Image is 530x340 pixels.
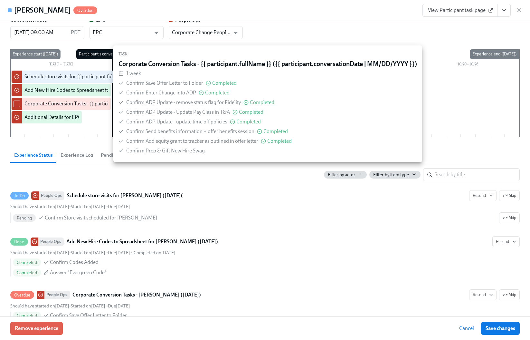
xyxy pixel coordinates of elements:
input: Search by title [435,168,520,181]
span: Confirm Add equity grant to tracker as outlined in offer letter [126,138,258,144]
strong: Add New Hire Codes to Spreadsheet for [PERSON_NAME] ([DATE]) [66,238,218,246]
div: People Ops [38,238,64,246]
span: Friday, September 26th 2025, 5:01 pm [71,303,105,309]
div: People Ops [44,291,70,299]
span: Completed [13,313,41,318]
div: Schedule store visits for {{ participant.fullName }} ({{ participant.conversationDate | MM/DD/YYY... [24,73,245,80]
button: To DoPeople OpsSchedule store visits for [PERSON_NAME] ([DATE](ResendShould have started on[DATE]... [499,190,520,201]
a: View Participant task page [422,4,497,17]
span: Overdue [73,8,97,13]
button: Filter by actor [324,171,367,179]
button: Open [231,28,241,38]
span: Completed [205,90,230,95]
div: [DATE] – [DATE] [10,61,112,69]
div: • • • [10,250,175,256]
span: Confirm Store visit scheduled for [PERSON_NAME] [45,214,157,221]
button: View task page [497,4,511,17]
button: Open [151,28,161,38]
span: Monday, September 29th 2025, 9:00 am [108,303,130,309]
span: Completed [236,119,261,124]
div: Participant's conversion date ([DATE]) [76,49,149,59]
button: To DoPeople OpsSchedule store visits for [PERSON_NAME] ([DATE](ResendSkipShould have started on[D... [499,212,520,223]
button: Remove experience [10,322,63,335]
span: Friday, September 26th 2025, 5:01 pm [71,204,105,209]
span: Cancel [459,325,474,332]
div: Experience start ([DATE]) [10,49,61,59]
span: Completed [263,129,288,134]
span: Completed [267,139,292,144]
span: Pending Schedules [101,151,141,159]
span: Monday, September 29th 2025, 9:00 am [108,250,130,256]
span: Monday, October 13th 2025, 9:00 am [108,204,130,209]
span: Confirm ADP Update - Update Pay Class in T&A [126,109,230,115]
span: Completed [13,260,41,265]
button: To DoPeople OpsSchedule store visits for [PERSON_NAME] ([DATE](SkipShould have started on[DATE]•S... [469,190,497,201]
button: Filter by item type [369,171,421,179]
span: Experience Log [61,151,93,159]
span: Completed [212,81,237,86]
span: Skip [503,215,516,221]
span: Filter by item type [373,172,409,178]
span: Confirm Prep & Gift New Hire Swag [126,148,205,154]
span: Experience Status [14,151,53,159]
span: Completed [250,100,274,105]
span: Done [10,239,28,244]
strong: Corporate Conversion Tasks - [PERSON_NAME] ([DATE]) [72,291,201,299]
span: Confirm Codes Added [50,259,99,266]
span: Resend [473,292,493,298]
div: Task [118,51,417,58]
span: Overdue [10,293,34,297]
span: Pending [13,216,36,220]
span: Monday, September 22nd 2025, 9:00 am [10,250,69,256]
span: Skip [503,292,516,298]
div: • • [10,204,130,210]
span: Filter by actor [328,172,355,178]
span: Confirm Send benefits information + offer benefits session [126,128,254,134]
span: Skip [503,192,516,199]
div: Additional Details for EPC for {{ participant.fullName }}'s Conversion [24,114,175,121]
span: Monday, September 22nd 2025, 9:00 am [10,204,69,209]
span: Resend [496,238,516,245]
div: Add New Hire Codes to Spreadsheet for {{ participant.fullName }} ({{ participant.conversationDate... [24,87,280,94]
span: Confirm ADP Update - remove status flag for Fidelity [126,99,241,105]
div: People Ops [39,191,64,200]
span: Confirm Save Offer Letter to Folder [50,312,127,319]
span: Confirm ADP Update - update time off policies [126,119,227,125]
span: Confirm Save Offer Letter to Folder [126,80,203,86]
button: OverduePeople OpsCorporate Conversion Tasks - [PERSON_NAME] ([DATE])ResendShould have started on[... [499,289,520,300]
span: Save changes [486,325,515,332]
button: Save changes [481,322,520,335]
button: OverduePeople OpsCorporate Conversion Tasks - [PERSON_NAME] ([DATE])SkipShould have started on[DA... [469,289,497,300]
span: Friday, September 26th 2025, 5:01 pm [71,250,105,256]
span: To Do [10,193,29,198]
div: Corporate Conversion Tasks - {{ participant.fullName }} ({{ participant.conversationDate | MM/DD/... [24,100,258,107]
span: Confirm Enter Change into ADP [126,90,196,96]
button: Cancel [455,322,478,335]
span: Monday, September 22nd 2025, 9:00 am [10,303,69,309]
span: 1 week [126,70,141,76]
span: Answer "Evergreen Code" [50,269,107,276]
strong: Schedule store visits for [PERSON_NAME] ([DATE]( [67,192,183,199]
span: View Participant task page [428,7,492,14]
span: Remove experience [15,325,58,332]
h4: [PERSON_NAME] [14,5,71,15]
button: DonePeople OpsAdd New Hire Codes to Spreadsheet for [PERSON_NAME] ([DATE])Should have started on[... [492,236,520,247]
span: Resend [473,192,493,199]
span: Completed [239,110,263,115]
div: 10/20 – 10/26 [417,61,519,69]
span: Completed [13,270,41,275]
p: PDT [71,29,80,36]
span: Monday, September 29th 2025, 11:32 am [134,250,175,256]
div: Corporate Conversion Tasks - {{ participant.fullName }} ({{ participant.conversationDate | MM/DD/... [118,60,417,67]
div: Experience end ([DATE]) [470,49,519,59]
div: • • [10,303,130,309]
